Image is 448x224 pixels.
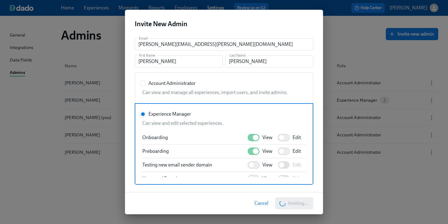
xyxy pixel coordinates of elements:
p: Preboarding [142,148,169,155]
span: Cancel [254,200,268,206]
h2: Invite New Admin [135,19,313,29]
p: Onboarding [142,134,168,141]
span: View [262,162,272,168]
span: View [262,148,272,155]
p: Unnamed Experience [142,175,187,182]
span: Edit [293,162,301,168]
p: Testing new email sender domain [142,162,212,168]
span: Account Administrator [148,80,196,87]
span: Edit [293,148,301,155]
span: Experience Manager [148,111,191,117]
div: Can view and edit selected experiences. [140,120,306,127]
span: View [262,134,272,141]
span: View [262,175,272,182]
button: Cancel [250,197,273,209]
span: Edit [293,175,301,182]
div: Can view and manage all experiences, import users, and invite admins. [140,89,306,96]
span: Edit [293,134,301,141]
